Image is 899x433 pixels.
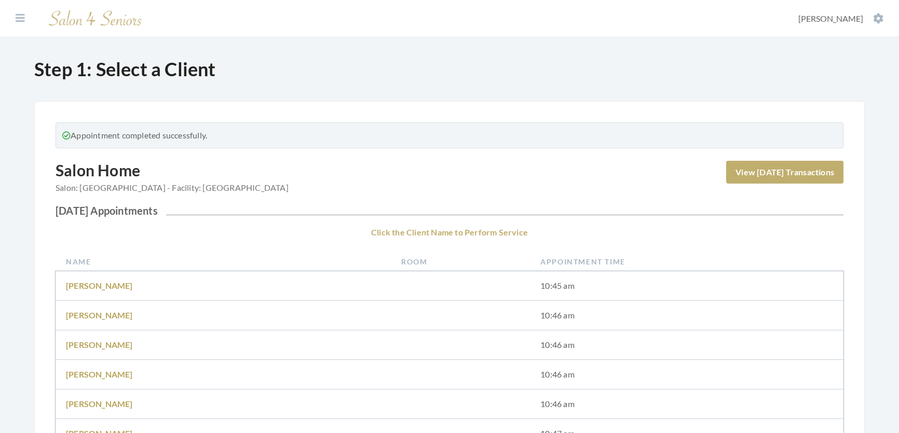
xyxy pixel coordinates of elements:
h2: Salon Home [56,161,289,200]
a: View [DATE] Transactions [726,161,843,184]
th: Room [391,252,530,271]
span: Salon: [GEOGRAPHIC_DATA] - Facility: [GEOGRAPHIC_DATA] [56,181,289,194]
th: Name [56,252,391,271]
button: [PERSON_NAME] [795,13,887,24]
p: Click the Client Name to Perform Service [56,225,843,240]
td: 10:46 am [530,389,843,419]
td: 10:45 am [530,271,843,301]
a: [PERSON_NAME] [66,340,133,350]
td: 10:46 am [530,360,843,389]
th: Appointment Time [530,252,843,271]
a: [PERSON_NAME] [66,281,133,290]
td: 10:46 am [530,330,843,360]
div: Appointment completed successfully. [56,122,843,148]
a: [PERSON_NAME] [66,310,133,320]
h1: Step 1: Select a Client [34,58,865,80]
span: [PERSON_NAME] [798,13,863,23]
img: Salon 4 Seniors [44,6,147,31]
a: [PERSON_NAME] [66,399,133,409]
a: [PERSON_NAME] [66,369,133,379]
h2: [DATE] Appointments [56,204,843,217]
td: 10:46 am [530,301,843,330]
